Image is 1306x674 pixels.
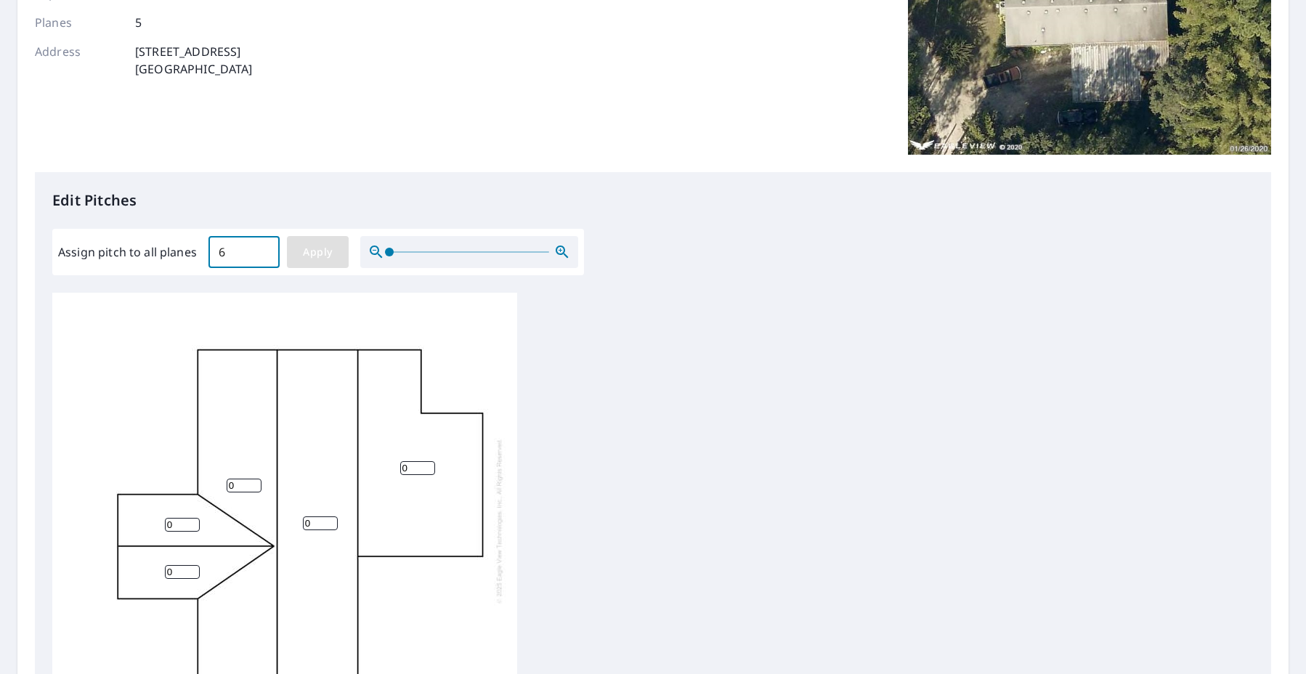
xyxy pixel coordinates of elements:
p: 5 [135,14,142,31]
label: Assign pitch to all planes [58,243,197,261]
p: Address [35,43,122,78]
input: 00.0 [208,232,280,272]
p: Edit Pitches [52,190,1254,211]
p: Planes [35,14,122,31]
p: [STREET_ADDRESS] [GEOGRAPHIC_DATA] [135,43,253,78]
button: Apply [287,236,349,268]
span: Apply [299,243,337,261]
